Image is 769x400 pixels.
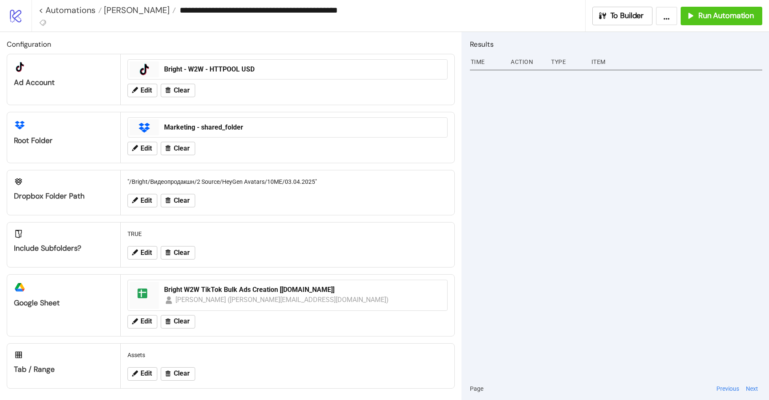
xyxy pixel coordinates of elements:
button: Clear [161,367,195,381]
div: Type [550,54,585,70]
a: [PERSON_NAME] [102,6,176,14]
div: Include Subfolders? [14,244,114,253]
div: Bright - W2W - HTTPOOL USD [164,65,442,74]
button: Next [743,384,761,393]
div: Google Sheet [14,298,114,308]
a: < Automations [39,6,102,14]
div: "/Bright/Видеопродакшн/2 Source/HeyGen Avatars/10ME/03.04.2025" [124,174,451,190]
h2: Configuration [7,39,455,50]
span: Clear [174,318,190,325]
span: Edit [141,318,152,325]
button: Clear [161,315,195,328]
button: Clear [161,84,195,97]
div: Dropbox Folder Path [14,191,114,201]
button: Clear [161,194,195,207]
div: Tab / Range [14,365,114,374]
span: Edit [141,249,152,257]
button: Edit [127,142,157,155]
button: Edit [127,315,157,328]
span: Run Automation [698,11,754,21]
span: Edit [141,370,152,377]
span: [PERSON_NAME] [102,5,170,16]
button: Edit [127,246,157,260]
button: Previous [714,384,742,393]
button: Edit [127,84,157,97]
div: Bright W2W TikTok Bulk Ads Creation [[DOMAIN_NAME]] [164,285,442,294]
h2: Results [470,39,762,50]
span: Clear [174,145,190,152]
button: ... [656,7,677,25]
span: Edit [141,197,152,204]
div: Assets [124,347,451,363]
div: TRUE [124,226,451,242]
span: Clear [174,87,190,94]
span: Edit [141,145,152,152]
div: [PERSON_NAME] ([PERSON_NAME][EMAIL_ADDRESS][DOMAIN_NAME]) [175,294,389,305]
div: Action [510,54,544,70]
div: Marketing - shared_folder [164,123,442,132]
button: Edit [127,367,157,381]
span: Edit [141,87,152,94]
span: Clear [174,249,190,257]
span: Clear [174,370,190,377]
button: Run Automation [681,7,762,25]
span: To Builder [610,11,644,21]
button: Clear [161,246,195,260]
button: Edit [127,194,157,207]
div: Root folder [14,136,114,146]
span: Clear [174,197,190,204]
span: Page [470,384,483,393]
button: To Builder [592,7,653,25]
div: Item [591,54,762,70]
button: Clear [161,142,195,155]
div: Time [470,54,504,70]
div: Ad Account [14,78,114,87]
